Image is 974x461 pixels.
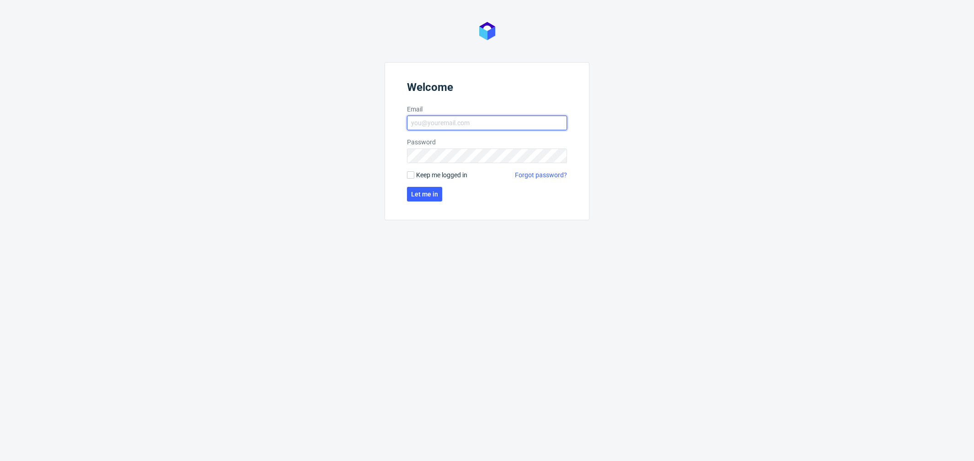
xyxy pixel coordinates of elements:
[407,105,567,114] label: Email
[515,170,567,180] a: Forgot password?
[407,81,567,97] header: Welcome
[411,191,438,197] span: Let me in
[407,187,442,201] button: Let me in
[416,170,467,180] span: Keep me logged in
[407,116,567,130] input: you@youremail.com
[407,138,567,147] label: Password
